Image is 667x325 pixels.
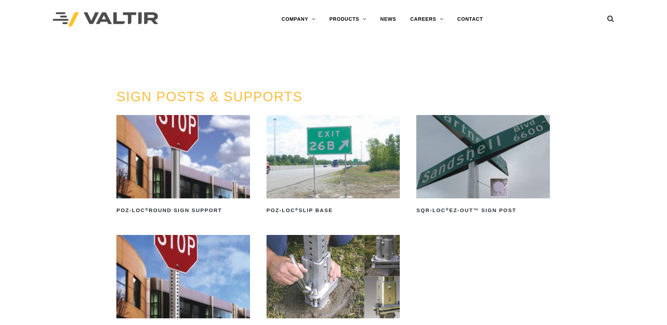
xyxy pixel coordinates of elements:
[416,205,550,216] h2: SQR-LOC EZ-Out™ Sign Post
[53,12,158,27] img: Valtir
[267,115,400,216] a: POZ-LOC®Slip Base
[145,207,149,211] sup: ®
[403,12,450,26] a: CAREERS
[445,207,449,211] sup: ®
[295,207,299,211] sup: ®
[416,115,550,216] a: SQR-LOC®EZ-Out™ Sign Post
[116,89,302,104] a: SIGN POSTS & SUPPORTS
[116,115,250,216] a: POZ-LOC®Round Sign Support
[373,12,403,26] a: NEWS
[116,205,250,216] h2: POZ-LOC Round Sign Support
[275,12,322,26] a: COMPANY
[450,12,490,26] a: CONTACT
[267,205,400,216] h2: POZ-LOC Slip Base
[322,12,373,26] a: PRODUCTS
